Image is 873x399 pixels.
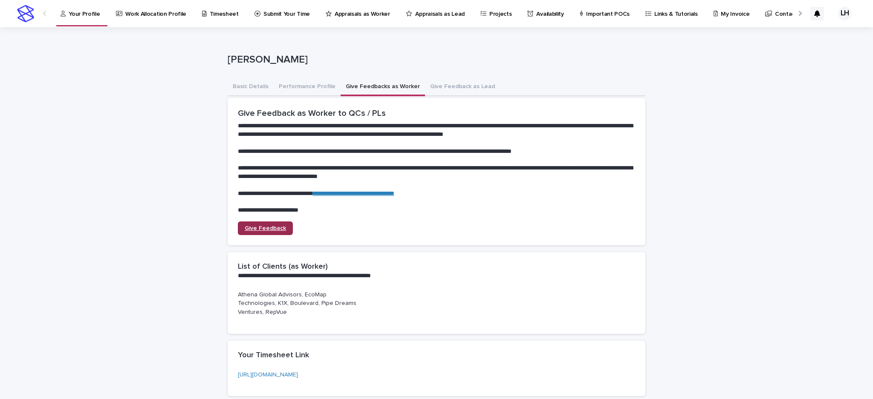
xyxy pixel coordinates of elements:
[238,221,293,235] a: Give Feedback
[238,290,364,317] p: Athena Global Advisors, EcoMap Technologies, K1X, Boulevard, Pipe Dreams Ventures, RepVue
[425,78,500,96] button: Give Feedback as Lead
[245,225,286,231] span: Give Feedback
[238,108,635,118] h2: Give Feedback as Worker to QCs / PLs
[238,351,309,360] h2: Your Timesheet Link
[17,5,34,22] img: stacker-logo-s-only.png
[341,78,425,96] button: Give Feedbacks as Worker
[228,78,274,96] button: Basic Details
[238,262,328,272] h2: List of Clients (as Worker)
[238,372,298,378] a: [URL][DOMAIN_NAME]
[228,54,642,66] p: [PERSON_NAME]
[838,7,852,20] div: LH
[274,78,341,96] button: Performance Profile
